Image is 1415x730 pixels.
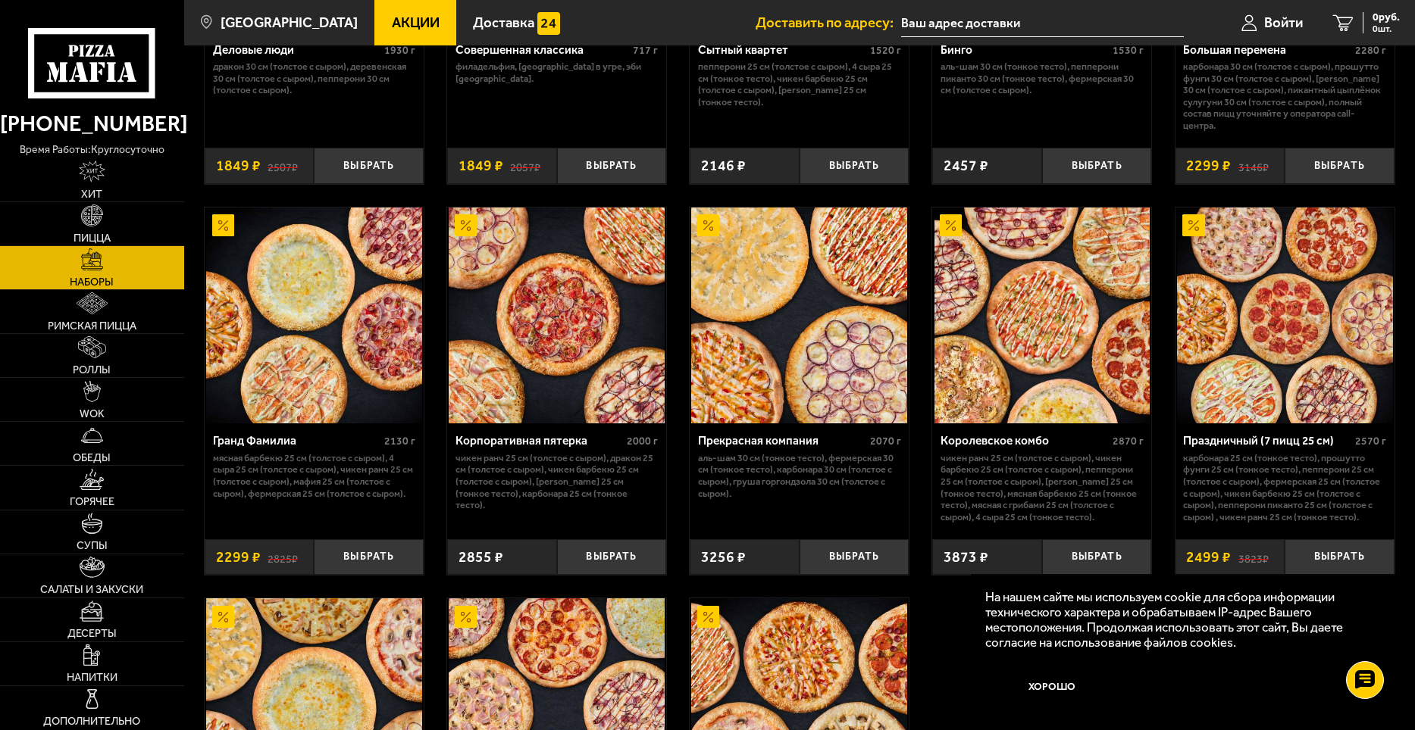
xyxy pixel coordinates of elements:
[455,606,477,628] img: Акционный
[459,158,503,173] span: 1849 ₽
[473,16,534,30] span: Доставка
[697,214,719,236] img: Акционный
[1183,452,1386,523] p: Карбонара 25 см (тонкое тесто), Прошутто Фунги 25 см (тонкое тесто), Пепперони 25 см (толстое с с...
[941,434,1109,448] div: Королевское комбо
[77,540,108,551] span: Супы
[48,320,136,331] span: Римская пицца
[698,43,866,58] div: Сытный квартет
[1238,550,1269,564] s: 3823 ₽
[698,434,866,448] div: Прекрасная компания
[213,452,416,499] p: Мясная Барбекю 25 см (толстое с сыром), 4 сыра 25 см (толстое с сыром), Чикен Ранч 25 см (толстое...
[1285,539,1395,576] button: Выбрать
[870,435,901,448] span: 2070 г
[40,584,143,594] span: Салаты и закуски
[384,44,415,57] span: 1930 г
[205,207,424,423] a: АкционныйГранд Фамилиа
[81,189,102,199] span: Хит
[800,539,909,576] button: Выбрать
[698,452,901,499] p: Аль-Шам 30 см (тонкое тесто), Фермерская 30 см (тонкое тесто), Карбонара 30 см (толстое с сыром),...
[80,408,105,419] span: WOK
[449,207,665,423] img: Корпоративная пятерка
[800,148,909,184] button: Выбрать
[70,496,114,507] span: Горячее
[455,61,659,84] p: Филадельфия, [GEOGRAPHIC_DATA] в угре, Эби [GEOGRAPHIC_DATA].
[510,158,540,173] s: 2057 ₽
[314,148,424,184] button: Выбрать
[537,12,559,34] img: 15daf4d41897b9f0e9f617042186c801.svg
[633,44,658,57] span: 717 г
[1183,61,1386,131] p: Карбонара 30 см (толстое с сыром), Прошутто Фунги 30 см (толстое с сыром), [PERSON_NAME] 30 см (т...
[698,61,901,108] p: Пепперони 25 см (толстое с сыром), 4 сыра 25 см (тонкое тесто), Чикен Барбекю 25 см (толстое с сы...
[1355,435,1386,448] span: 2570 г
[455,434,624,448] div: Корпоративная пятерка
[944,550,988,564] span: 3873 ₽
[212,606,234,628] img: Акционный
[985,589,1371,650] p: На нашем сайте мы используем cookie для сбора информации технического характера и обрабатываем IP...
[74,232,111,243] span: Пицца
[70,276,114,287] span: Наборы
[1177,207,1393,423] img: Праздничный (7 пицц 25 см)
[985,664,1118,708] button: Хорошо
[690,207,909,423] a: АкционныйПрекрасная компания
[213,61,416,96] p: Дракон 30 см (толстое с сыром), Деревенская 30 см (толстое с сыром), Пепперони 30 см (толстое с с...
[212,214,234,236] img: Акционный
[268,550,298,564] s: 2825 ₽
[459,550,503,564] span: 2855 ₽
[901,9,1184,37] input: Ваш адрес доставки
[1373,12,1400,23] span: 0 руб.
[1186,550,1231,564] span: 2499 ₽
[73,364,111,375] span: Роллы
[627,435,658,448] span: 2000 г
[944,158,988,173] span: 2457 ₽
[701,550,746,564] span: 3256 ₽
[1238,158,1269,173] s: 3146 ₽
[1285,148,1395,184] button: Выбрать
[216,158,261,173] span: 1849 ₽
[932,207,1151,423] a: АкционныйКоролевское комбо
[941,43,1109,58] div: Бинго
[1042,148,1152,184] button: Выбрать
[67,628,117,638] span: Десерты
[941,452,1144,523] p: Чикен Ранч 25 см (толстое с сыром), Чикен Барбекю 25 см (толстое с сыром), Пепперони 25 см (толст...
[455,214,477,236] img: Акционный
[870,44,901,57] span: 1520 г
[384,435,415,448] span: 2130 г
[268,158,298,173] s: 2507 ₽
[557,539,667,576] button: Выбрать
[392,16,440,30] span: Акции
[941,61,1144,96] p: Аль-Шам 30 см (тонкое тесто), Пепперони Пиканто 30 см (тонкое тесто), Фермерская 30 см (толстое с...
[1186,158,1231,173] span: 2299 ₽
[1113,44,1144,57] span: 1530 г
[213,43,381,58] div: Деловые люди
[73,452,111,463] span: Обеды
[934,207,1150,423] img: Королевское комбо
[691,207,907,423] img: Прекрасная компания
[1264,16,1303,30] span: Войти
[1355,44,1386,57] span: 2280 г
[221,16,358,30] span: [GEOGRAPHIC_DATA]
[756,16,901,30] span: Доставить по адресу:
[1183,43,1351,58] div: Большая перемена
[557,148,667,184] button: Выбрать
[455,43,630,58] div: Совершенная классика
[940,214,962,236] img: Акционный
[1042,539,1152,576] button: Выбрать
[213,434,381,448] div: Гранд Фамилиа
[1176,207,1395,423] a: АкционныйПраздничный (7 пицц 25 см)
[1113,435,1144,448] span: 2870 г
[206,207,422,423] img: Гранд Фамилиа
[314,539,424,576] button: Выбрать
[67,672,117,682] span: Напитки
[447,207,666,423] a: АкционныйКорпоративная пятерка
[43,716,140,726] span: Дополнительно
[1373,24,1400,33] span: 0 шт.
[1182,214,1204,236] img: Акционный
[216,550,261,564] span: 2299 ₽
[1183,434,1351,448] div: Праздничный (7 пицц 25 см)
[697,606,719,628] img: Акционный
[455,452,659,511] p: Чикен Ранч 25 см (толстое с сыром), Дракон 25 см (толстое с сыром), Чикен Барбекю 25 см (толстое ...
[701,158,746,173] span: 2146 ₽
